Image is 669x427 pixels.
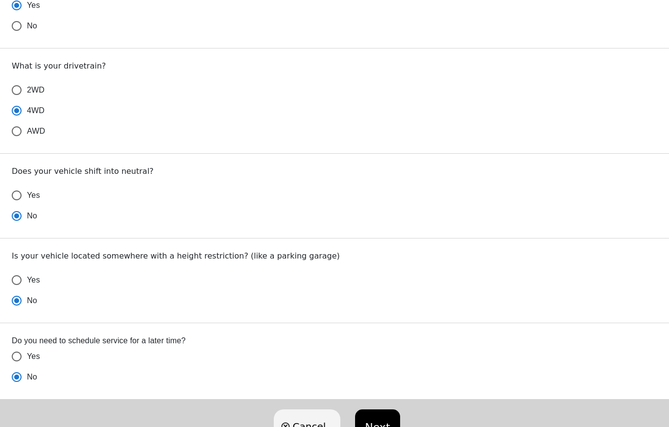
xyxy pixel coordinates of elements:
span: No [27,371,37,383]
p: What is your drivetrain? [12,60,657,72]
span: 2WD [27,84,45,96]
span: AWD [27,125,45,137]
span: Yes [27,190,40,201]
span: No [27,20,37,32]
p: Does your vehicle shift into neutral? [12,166,657,177]
span: No [27,295,37,307]
span: No [27,210,37,222]
span: Yes [27,274,40,286]
span: 4WD [27,105,45,117]
span: Yes [27,351,40,362]
label: Do you need to schedule service for a later time? [12,335,657,346]
p: Is your vehicle located somewhere with a height restriction? (like a parking garage) [12,250,657,262]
